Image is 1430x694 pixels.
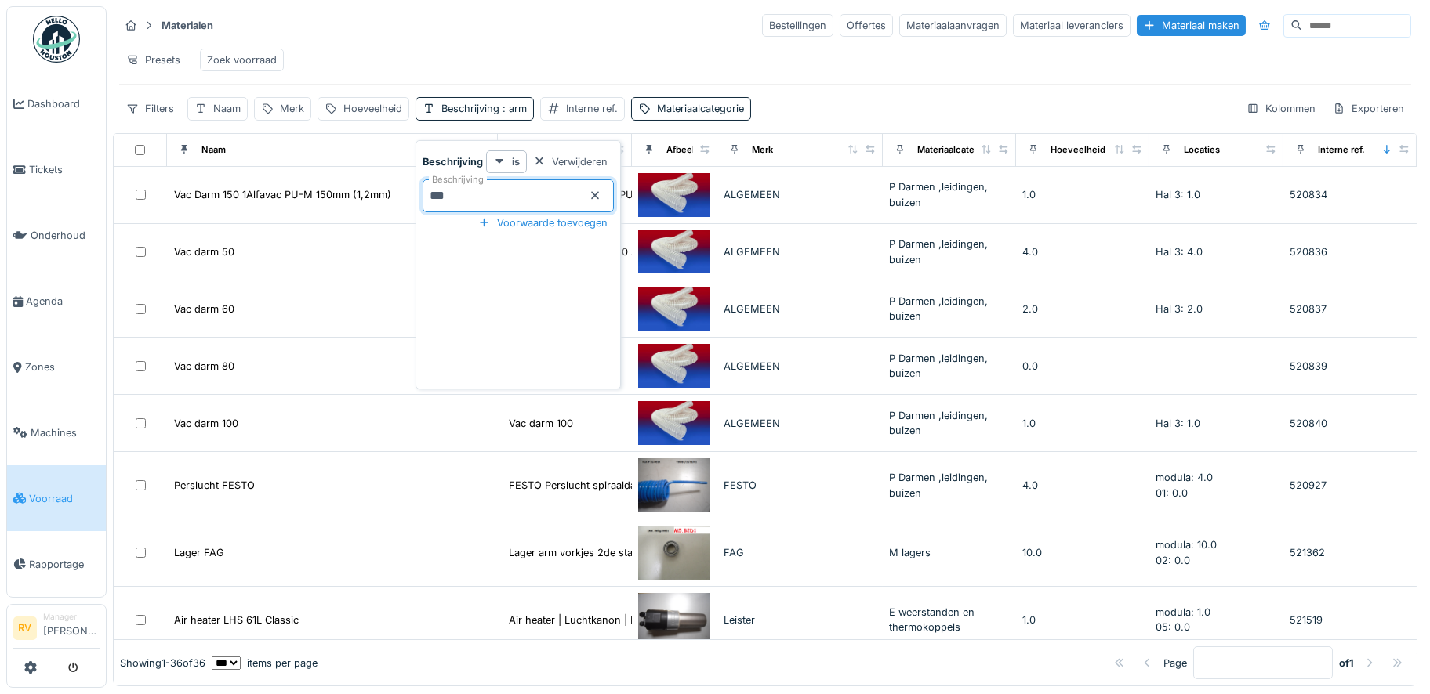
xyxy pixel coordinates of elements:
div: M lagers [889,545,1010,560]
div: Manager [43,611,100,623]
div: 520837 [1290,302,1410,316]
img: Vac darm 100 [638,401,710,445]
span: Rapportage [29,557,100,572]
div: E weerstanden en thermokoppels [889,605,1010,634]
div: FESTO Perslucht spiraaldarm 6mm 6meter * [509,478,719,493]
strong: of 1 [1339,656,1354,671]
div: Interne ref. [566,101,618,116]
div: Kolommen [1239,97,1323,120]
span: Zones [25,360,100,374]
span: 02: 0.0 [1156,555,1190,566]
div: Leister [724,613,877,627]
div: Filters [119,97,181,120]
div: 520840 [1290,416,1410,431]
div: P Darmen ,leidingen, buizen [889,237,1010,266]
div: 1.0 [1022,416,1143,431]
div: 521362 [1290,545,1410,560]
div: 2.0 [1022,302,1143,316]
span: Onderhoud [31,228,100,243]
div: P Darmen ,leidingen, buizen [889,408,1010,438]
div: 520839 [1290,359,1410,374]
div: Materiaalaanvragen [899,14,1007,37]
div: Materiaal maken [1137,15,1246,36]
div: 1.0 [1022,613,1143,627]
span: modula: 4.0 [1156,472,1213,483]
div: Lager arm vorkjes 2de stapeling Van IMA - FAG M... [509,545,758,560]
div: Air heater LHS 61L Classic [174,613,299,627]
div: Naam [201,143,226,157]
div: Vac darm 100 [174,416,238,431]
div: 520834 [1290,187,1410,202]
li: [PERSON_NAME] [43,611,100,645]
span: Voorraad [29,491,100,506]
div: Showing 1 - 36 of 36 [120,656,205,671]
div: Beschrijving [441,101,527,116]
div: P Darmen ,leidingen, buizen [889,179,1010,209]
div: P Darmen ,leidingen, buizen [889,351,1010,381]
div: ALGEMEEN [724,416,877,431]
div: 4.0 [1022,478,1143,493]
span: Agenda [26,294,100,309]
div: Materiaalcategorie [657,101,744,116]
span: 01: 0.0 [1156,487,1188,499]
span: modula: 10.0 [1156,539,1217,551]
div: P Darmen ,leidingen, buizen [889,294,1010,324]
strong: Materialen [155,18,220,33]
img: Vac Darm 150 1Alfavac PU-M 150mm (1,2mm) [638,173,710,217]
div: Exporteren [1326,97,1411,120]
div: Vac darm 80 [174,359,234,374]
div: Naam [213,101,241,116]
div: Zoek voorraad [207,52,277,67]
img: Vac darm 50 [638,230,710,274]
div: ALGEMEEN [724,302,877,316]
li: RV [13,616,37,640]
div: items per page [212,656,318,671]
div: Vac darm 60 [174,302,234,316]
span: Machines [31,425,100,440]
div: Vac darm 50 [174,244,234,259]
div: Presets [119,49,187,71]
div: Materiaal leveranciers [1013,14,1131,37]
span: Tickets [29,162,100,177]
img: Badge_color-CXgf-gQk.svg [33,16,80,63]
span: : arm [499,103,527,114]
div: 1.0 [1022,187,1143,202]
div: Materiaalcategorie [917,143,996,157]
div: Merk [280,101,304,116]
span: 05: 0.0 [1156,621,1190,633]
div: Voorwaarde toevoegen [472,212,614,233]
img: Lager FAG [638,526,710,580]
strong: is [512,154,520,169]
div: FAG [724,545,877,560]
div: 520927 [1290,478,1410,493]
img: Vac darm 80 [638,344,710,388]
div: Locaties [1184,143,1220,157]
div: 0.0 [1022,359,1143,374]
label: Beschrijving [429,173,487,186]
div: Afbeelding [666,143,713,157]
div: Perslucht FESTO [174,478,255,493]
span: modula: 1.0 [1156,606,1210,618]
span: Dashboard [27,96,100,111]
div: Hoeveelheid [343,101,402,116]
div: Offertes [840,14,893,37]
div: 520836 [1290,244,1410,259]
div: 521519 [1290,613,1410,627]
div: ALGEMEEN [724,359,877,374]
strong: Beschrijving [423,154,483,169]
div: P Darmen ,leidingen, buizen [889,470,1010,500]
img: Air heater LHS 61L Classic [638,593,710,647]
div: Bestellingen [762,14,833,37]
div: 10.0 [1022,545,1143,560]
div: Air heater | Luchtkanon | Lucht verwarmer LHS ... [509,613,746,627]
div: Vac darm 100 [509,416,573,431]
div: 4.0 [1022,244,1143,259]
div: Page [1163,656,1187,671]
span: Hal 3: 1.0 [1156,417,1200,429]
img: Vac darm 60 [638,287,710,331]
div: Vac Darm 150 1Alfavac PU-M 150mm (1,2mm) [174,187,391,202]
div: Lager FAG [174,545,224,560]
div: ALGEMEEN [724,244,877,259]
div: Verwijderen [527,151,614,172]
div: Merk [752,143,773,157]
